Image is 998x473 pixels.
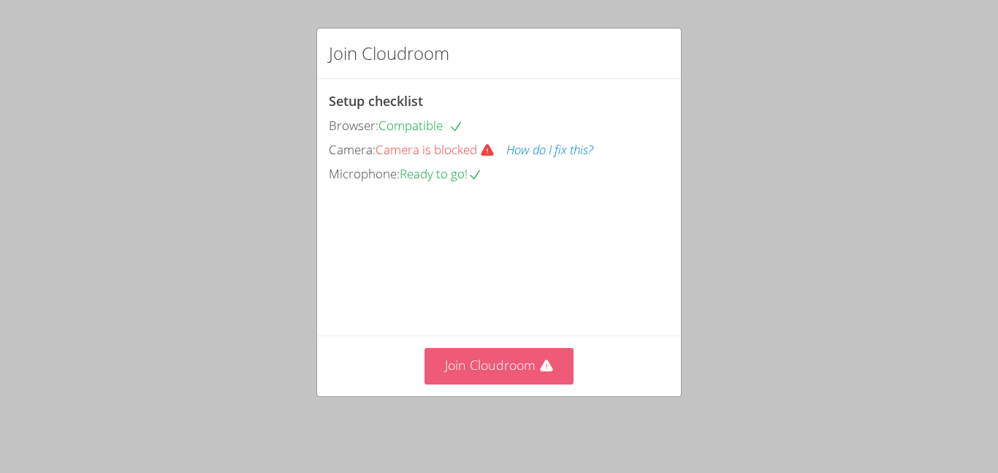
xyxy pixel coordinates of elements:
span: Ready to go! [400,165,482,182]
button: Join Cloudroom [424,348,574,384]
span: Browser: [329,117,378,134]
span: Camera: [329,141,376,158]
span: Compatible [378,117,463,134]
span: Microphone: [329,165,400,182]
span: Camera is blocked [376,141,506,158]
h2: Join Cloudroom [329,40,449,67]
span: Setup checklist [329,92,423,110]
button: How do I fix this? [506,140,593,161]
